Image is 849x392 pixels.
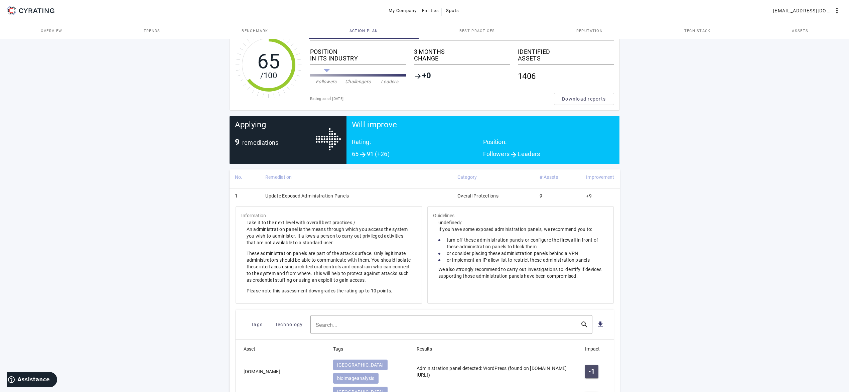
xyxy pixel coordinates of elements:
div: POSITION [310,48,406,55]
mat-label: Search... [316,322,338,328]
td: +9 [581,188,619,206]
span: bioimageanalysis [337,375,375,382]
span: +0 [422,72,431,80]
td: Overall Protections [452,188,534,206]
th: Remediation [260,169,452,188]
div: Results [417,345,438,353]
div: Impact [585,345,606,353]
div: Rating as of [DATE] [310,96,554,102]
button: My Company [386,5,420,17]
mat-card-subtitle: Information [241,212,266,219]
mat-icon: search [576,320,592,329]
span: Download reports [562,96,606,102]
mat-icon: file_download [596,320,604,329]
span: undefined/ [438,220,603,279]
button: [EMAIL_ADDRESS][DOMAIN_NAME] [770,5,844,17]
div: Challengers [342,78,374,85]
iframe: Ouvre un widget dans lequel vous pouvez trouver plus d’informations [7,372,57,389]
mat-chip-listbox: Tags [333,358,406,385]
div: Rating: [352,139,483,151]
div: Asset [244,345,255,353]
mat-icon: arrow_forward [414,72,422,80]
th: Category [452,169,534,188]
span: Best practices [459,29,495,33]
mat-icon: arrow_forward [510,151,518,159]
div: Applying [235,121,316,139]
p: Please note this assessment downgrades the rating up to 10 points. [247,287,411,294]
p: If you have some exposed administration panels, we recommend you to: [438,226,603,233]
div: Followers Leaders [483,151,614,159]
div: Tags [333,345,343,353]
div: 65 91 (+26) [352,151,483,159]
mat-cell: [DOMAIN_NAME] [236,358,328,385]
th: Improvement [581,169,619,188]
td: 1 [230,188,260,206]
span: Overview [41,29,62,33]
g: CYRATING [19,8,54,13]
div: Position: [483,139,614,151]
span: Action Plan [349,29,378,33]
tspan: /100 [260,71,277,80]
button: Tags [241,318,273,331]
li: turn off these administration panels or configure the firewall in front of these administration p... [438,237,603,250]
li: or consider placing these administration panels behind a VPN [438,250,603,257]
span: -1 [588,368,595,375]
button: Spots [442,5,463,17]
div: IDENTIFIED [518,48,614,55]
span: Tags [251,319,263,330]
div: 3 MONTHS [414,48,510,55]
div: Results [417,345,432,353]
td: Update Exposed Administration Panels [260,188,452,206]
mat-icon: arrow_forward [359,151,367,159]
button: Download reports [554,93,614,105]
th: No. [230,169,260,188]
div: 1406 [518,68,614,85]
p: We also strongly recommend to carry out investigations to identify if devices supporting those ad... [438,266,603,279]
div: ASSETS [518,55,614,62]
div: Leaders [374,78,406,85]
td: 9 [534,188,581,206]
span: My Company [389,5,417,16]
div: Tags [333,345,349,353]
span: Entities [422,5,439,16]
tspan: 65 [257,49,280,73]
mat-icon: more_vert [833,7,841,15]
mat-cell: Administration panel detected: WordPress (found on [DOMAIN_NAME][URL]) [411,358,580,385]
span: [GEOGRAPHIC_DATA] [337,362,384,368]
button: Technology [273,318,305,331]
div: Impact [585,345,600,353]
span: Spots [446,5,459,16]
span: Technology [275,319,303,330]
th: # Assets [534,169,581,188]
span: [EMAIL_ADDRESS][DOMAIN_NAME] [773,5,833,16]
span: Trends [144,29,160,33]
span: Assets [792,29,808,33]
div: Will improve [352,121,614,139]
span: Reputation [576,29,603,33]
div: CHANGE [414,55,510,62]
div: IN ITS INDUSTRY [310,55,406,62]
li: or implement an IP allow list to restrict these administration panels [438,257,603,263]
p: An administration panel is the means through which you access the system you wish to administer. ... [247,226,411,246]
span: 9 [235,137,240,147]
span: Tech Stack [684,29,711,33]
button: Entities [419,5,442,17]
div: Followers [310,78,342,85]
span: remediations [242,139,279,146]
span: Benchmark [242,29,268,33]
div: Asset [244,345,261,353]
span: Take it to the next level with overall best practices./ [247,220,411,294]
p: These administration panels are part of the attack surface. Only legitimate administrators should... [247,250,411,283]
mat-card-subtitle: Guidelines [433,212,455,219]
